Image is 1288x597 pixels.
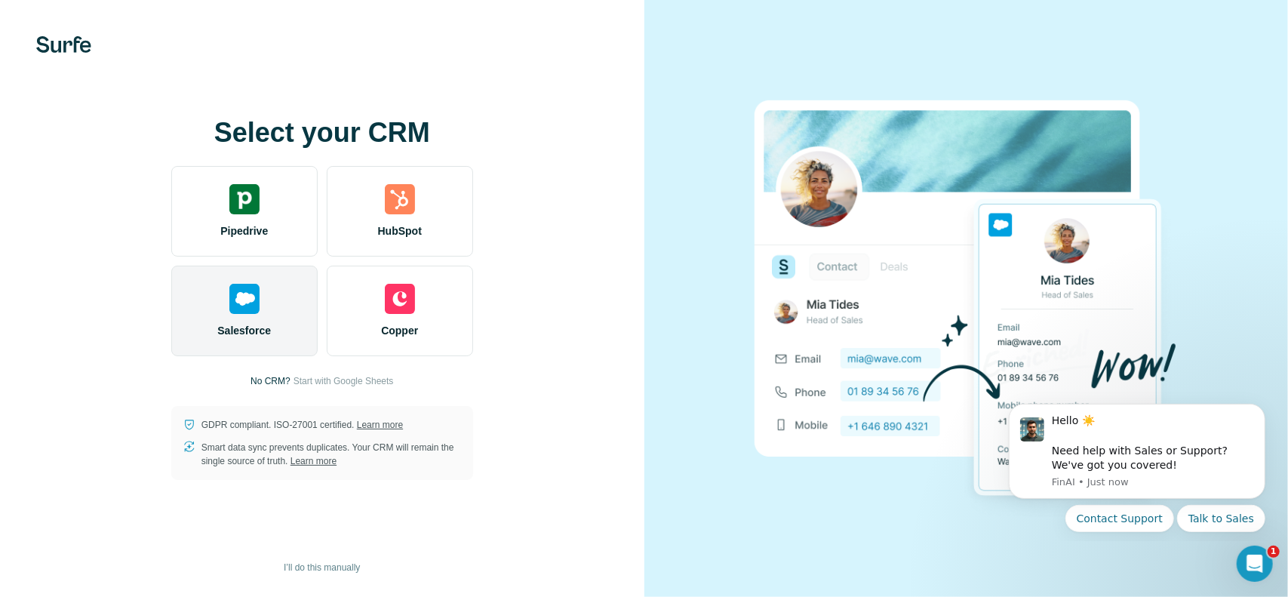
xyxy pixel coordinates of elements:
span: Copper [381,323,418,338]
iframe: Intercom notifications message [986,392,1288,541]
span: HubSpot [378,223,422,238]
span: 1 [1268,546,1280,558]
span: I’ll do this manually [284,561,360,574]
a: Learn more [357,420,403,430]
img: hubspot's logo [385,184,415,214]
img: SALESFORCE image [755,75,1177,523]
p: Smart data sync prevents duplicates. Your CRM will remain the single source of truth. [201,441,461,468]
h1: Select your CRM [171,118,473,148]
button: I’ll do this manually [273,556,370,579]
img: copper's logo [385,284,415,314]
a: Learn more [290,456,337,466]
img: salesforce's logo [229,284,260,314]
button: Start with Google Sheets [294,374,394,388]
iframe: Intercom live chat [1237,546,1273,582]
p: No CRM? [251,374,290,388]
img: pipedrive's logo [229,184,260,214]
p: GDPR compliant. ISO-27001 certified. [201,418,403,432]
span: Pipedrive [220,223,268,238]
span: Salesforce [217,323,271,338]
img: Surfe's logo [36,36,91,53]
